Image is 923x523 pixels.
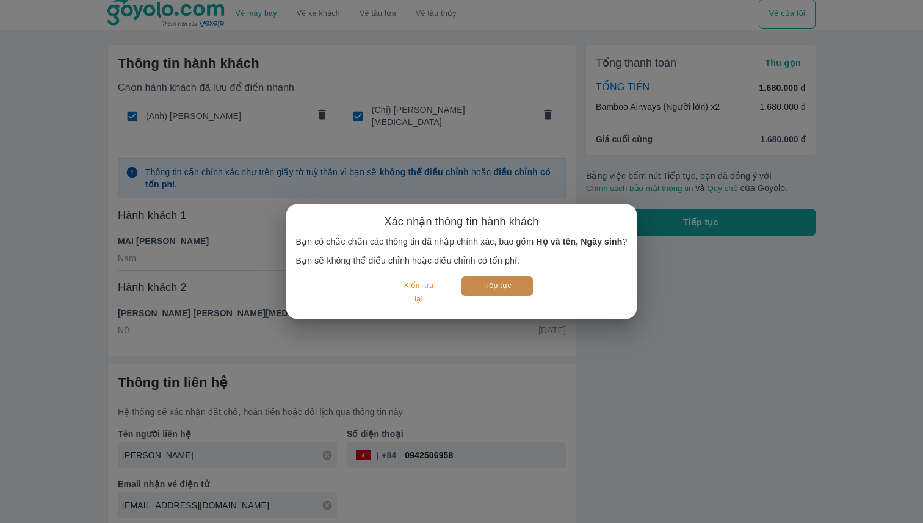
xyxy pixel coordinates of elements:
button: Kiểm tra lại [390,276,447,309]
p: Bạn sẽ không thể điều chỉnh hoặc điều chỉnh có tốn phí. [296,254,628,267]
h6: Xác nhận thông tin hành khách [385,214,539,229]
p: Bạn có chắc chắn các thông tin đã nhập chính xác, bao gồm ? [296,236,628,248]
b: Họ và tên, Ngày sinh [536,237,622,247]
button: Tiếp tục [461,276,533,295]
